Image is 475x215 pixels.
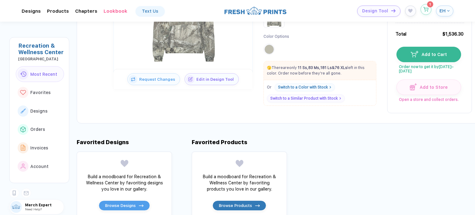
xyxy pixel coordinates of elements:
button: link to iconFavorites [16,84,64,101]
span: , [308,66,320,70]
button: iconAdd to Cart [396,47,461,62]
span: Add to Store [417,85,448,90]
span: Favorites [30,90,51,95]
button: Design Toolicon [357,6,400,17]
span: Order now to get it by [DATE]–[DATE] [396,62,460,73]
span: Edit in Design Tool [195,77,238,82]
img: link to icon [21,145,26,151]
span: , [298,66,308,70]
img: icon [410,83,417,90]
div: Switch to a Color with Stock [278,85,328,89]
div: Favorited Designs [77,139,129,145]
span: Account [30,164,49,169]
strong: 76 XLs [335,66,347,70]
span: & [320,66,335,70]
div: Color Options [263,34,293,39]
button: link to iconOrders [16,122,64,138]
span: Invoices [30,145,48,150]
span: Design Tool [362,8,388,14]
sup: 1 [427,1,433,7]
div: ChaptersToggle dropdown menu chapters [75,8,97,14]
span: Designs [30,109,48,114]
span: Need Help? [25,207,42,211]
div: Text Us [142,9,158,14]
div: DesignsToggle dropdown menu [22,8,41,14]
img: logo [225,6,286,15]
span: Add to Cart [418,52,447,57]
span: 🫣 [267,66,272,70]
span: Open a store and collect orders. [396,95,460,102]
button: iconEdit in Design Tool [185,73,239,85]
span: Browse Designs [105,203,136,208]
a: Switch to a Color with Stock [275,83,335,91]
a: Switch to a Similar Product with Stock [267,94,345,102]
img: link to icon [20,109,26,113]
div: Lookbook [104,8,127,14]
img: icon [139,204,143,207]
div: Favorited Products [192,139,247,145]
button: iconAdd to Store [396,80,461,95]
img: link to icon [20,90,26,95]
button: link to iconAccount [16,158,64,174]
img: link to icon [20,127,26,132]
div: LookbookToggle dropdown menu chapters [104,8,127,14]
button: link to iconInvoices [16,140,64,156]
div: Total [396,31,406,37]
span: 1 [429,2,431,6]
img: user profile [10,201,22,213]
img: link to icon [20,71,26,77]
span: Most Recent [30,72,57,77]
strong: 83 Ms [308,66,319,70]
button: EH [436,6,453,16]
div: Build a moodboard for Recreation & Wellness Center by favoriting products you love in our gallery. [201,174,278,192]
span: Browse Products [219,203,252,208]
div: $1,536.30 [442,31,464,37]
button: Browse Designsicon [99,200,150,211]
button: link to iconDesigns [16,103,64,119]
div: Stockton University [18,57,64,61]
span: EH [439,8,446,14]
a: Text Us [136,6,165,16]
p: There are only left in this color. Order now before they're all gone. [264,65,376,76]
div: ProductsToggle dropdown menu [47,8,69,14]
div: Recreation & Wellness Center [18,42,64,55]
img: icon [186,75,195,84]
button: iconRequest Changes [127,73,180,85]
span: Or [267,85,272,89]
button: Browse Productsicon [212,200,266,211]
img: icon [129,75,137,84]
span: Orders [30,127,45,132]
span: Request Changes [137,77,180,82]
span: Merch Expert [25,203,64,207]
img: icon [411,51,418,57]
img: icon [391,9,396,12]
img: icon [255,204,259,207]
button: link to iconMost Recent [16,66,64,82]
div: Build a moodboard for Recreation & Wellness Center by favoriting designs you love in our gallery. [86,174,163,192]
strong: 181 Ls [320,66,332,70]
strong: 11 Ss [298,66,307,70]
div: Switch to a Similar Product with Stock [270,96,338,101]
img: link to icon [21,164,26,169]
